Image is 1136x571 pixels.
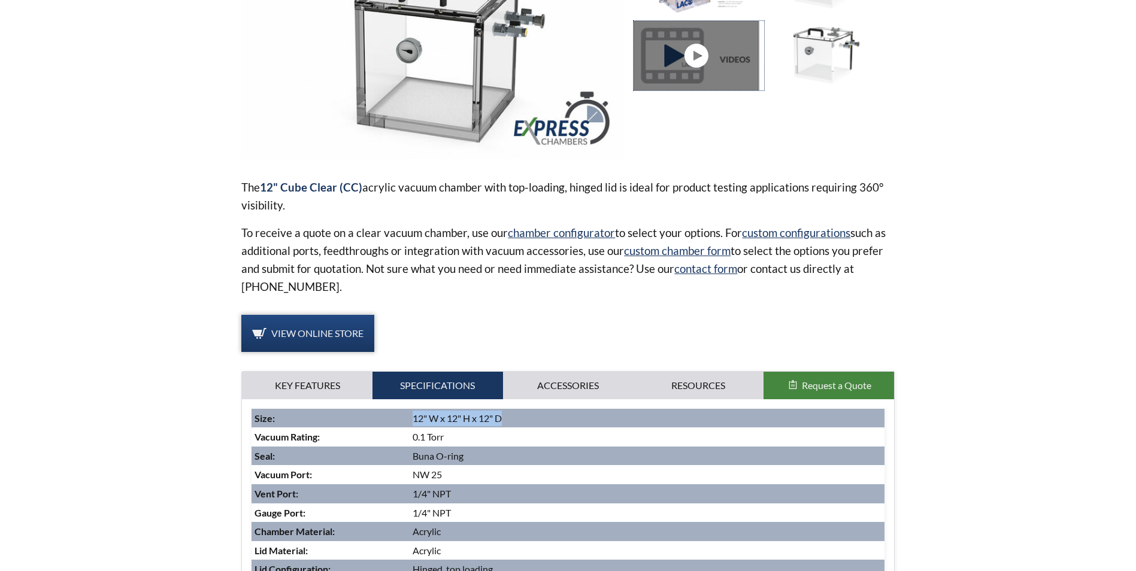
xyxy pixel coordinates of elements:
strong: Lid Material [255,545,305,556]
button: Request a Quote [764,372,894,399]
img: LVC121212-1122-CC Hinged Lid, angled view [764,21,889,91]
strong: Vacuum Rating [255,431,317,442]
strong: Size [255,412,272,424]
td: 1/4" NPT [410,484,884,503]
p: The acrylic vacuum chamber with top-loading, hinged lid is ideal for product testing applications... [241,178,894,214]
a: Accessories [503,372,634,399]
a: contact form [674,262,737,275]
td: NW 25 [410,465,884,484]
strong: 12" Cube Clear (CC) [260,180,362,194]
td: Buna O-ring [410,447,884,466]
td: : [252,484,410,503]
a: Specifications [372,372,503,399]
td: Acrylic [410,541,884,560]
td: : [252,503,410,523]
td: : [252,409,410,428]
strong: Chamber Material [255,526,332,537]
td: : [252,447,410,466]
a: View Online Store [241,315,374,352]
a: custom chamber form [624,244,731,257]
td: : [252,465,410,484]
span: View Online Store [271,327,363,339]
p: To receive a quote on a clear vacuum chamber, use our to select your options. For such as additio... [241,224,894,296]
td: 12" W x 12" H x 12" D [410,409,884,428]
strong: Gauge Port [255,507,303,518]
a: custom configurations [742,226,850,239]
a: Video for Series CC Chamber [634,21,764,91]
td: : [252,522,410,541]
a: Resources [633,372,764,399]
td: : [252,427,410,447]
td: : [252,541,410,560]
td: 1/4" NPT [410,503,884,523]
a: Key Features [242,372,372,399]
strong: Seal [255,450,272,461]
span: Request a Quote [802,379,871,391]
strong: Vacuum Port [255,469,310,480]
a: chamber configurator [508,226,615,239]
td: Acrylic [410,522,884,541]
td: 0.1 Torr [410,427,884,447]
strong: Vent Port [255,488,296,499]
